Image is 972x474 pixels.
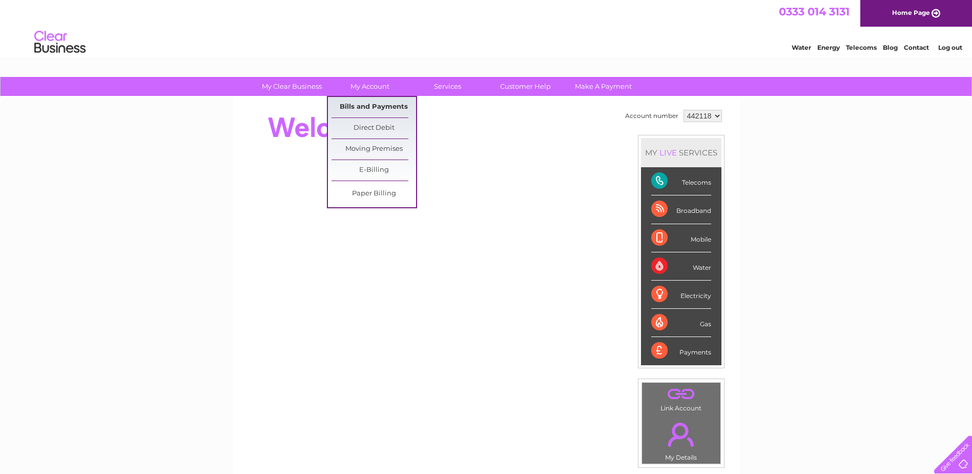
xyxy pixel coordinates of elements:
[34,27,86,58] img: logo.png
[250,77,334,96] a: My Clear Business
[657,148,679,157] div: LIVE
[817,44,840,51] a: Energy
[332,184,416,204] a: Paper Billing
[651,252,711,281] div: Water
[645,385,718,403] a: .
[244,6,729,50] div: Clear Business is a trading name of Verastar Limited (registered in [GEOGRAPHIC_DATA] No. 3667643...
[651,281,711,309] div: Electricity
[332,160,416,181] a: E-Billing
[327,77,412,96] a: My Account
[332,139,416,160] a: Moving Premises
[642,382,721,414] td: Link Account
[645,417,718,452] a: .
[651,195,711,224] div: Broadband
[938,44,962,51] a: Log out
[405,77,490,96] a: Services
[883,44,898,51] a: Blog
[651,224,711,252] div: Mobile
[561,77,646,96] a: Make A Payment
[904,44,929,51] a: Contact
[642,414,721,464] td: My Details
[651,337,711,365] div: Payments
[623,107,681,125] td: Account number
[651,309,711,337] div: Gas
[332,97,416,117] a: Bills and Payments
[332,118,416,139] a: Direct Debit
[641,138,721,167] div: MY SERVICES
[846,44,877,51] a: Telecoms
[792,44,811,51] a: Water
[779,5,850,18] a: 0333 014 3131
[483,77,568,96] a: Customer Help
[651,167,711,195] div: Telecoms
